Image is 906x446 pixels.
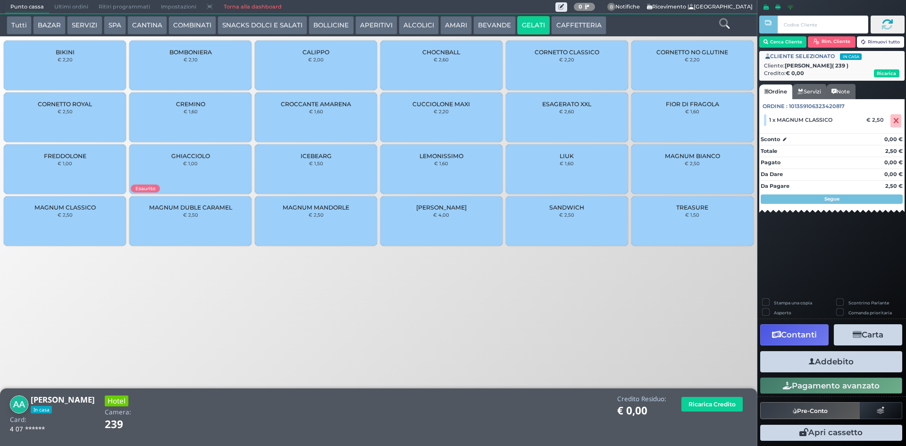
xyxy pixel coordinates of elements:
[760,324,829,345] button: Contanti
[676,204,708,211] span: TREASURE
[774,310,791,316] label: Asporto
[760,378,902,394] button: Pagamento avanzato
[761,135,780,143] strong: Sconto
[10,416,26,423] h4: Card:
[774,300,812,306] label: Stampa una copia
[218,0,286,14] a: Torna alla dashboard
[542,101,591,108] span: ESAGERATO XXL
[759,84,792,100] a: Ordine
[865,117,889,123] div: € 2,50
[184,57,198,62] small: € 2,10
[58,160,72,166] small: € 1,00
[760,402,860,419] button: Pre-Conto
[149,204,232,211] span: MAGNUM DUBLE CARAMEL
[309,16,353,35] button: BOLLICINE
[67,16,102,35] button: SERVIZI
[58,57,73,62] small: € 2,20
[412,101,470,108] span: CUCCIOLONE MAXI
[685,160,700,166] small: € 2,50
[473,16,516,35] button: BEVANDE
[848,310,892,316] label: Comanda prioritaria
[617,396,666,403] h4: Credito Residuo:
[607,3,616,11] span: 0
[58,212,73,218] small: € 2,50
[763,102,788,110] span: Ordine :
[808,36,856,48] button: Rim. Cliente
[434,160,448,166] small: € 1,60
[184,109,198,114] small: € 1,60
[549,204,584,211] span: SANDWICH
[761,183,789,189] strong: Da Pagare
[559,109,574,114] small: € 2,60
[416,204,467,211] span: [PERSON_NAME]
[761,171,783,177] strong: Da Dare
[434,109,449,114] small: € 2,20
[440,16,472,35] button: AMARI
[885,148,903,154] strong: 2,50 €
[10,396,28,414] img: Alessandro Agostino Di Paola
[761,148,777,154] strong: Totale
[183,160,198,166] small: € 1,00
[309,160,323,166] small: € 1,50
[34,204,96,211] span: MAGNUM CLASSICO
[789,102,845,110] span: 101359106323420817
[759,36,807,48] button: Cerca Cliente
[131,185,160,193] span: Esaurito
[685,212,699,218] small: € 1,50
[785,62,848,69] b: [PERSON_NAME]
[105,396,128,406] h3: Hotel
[551,16,606,35] button: CAFFETTERIA
[58,109,73,114] small: € 2,50
[685,57,700,62] small: € 2,20
[764,69,899,77] div: Credito:
[559,212,574,218] small: € 2,50
[884,136,903,143] strong: 0,00 €
[31,394,95,405] b: [PERSON_NAME]
[786,70,804,76] strong: € 0,00
[666,101,719,108] span: FIOR DI FRAGOLA
[769,117,832,123] span: 1 x MAGNUM CLASSICO
[283,204,349,211] span: MAGNUM MANDORLE
[656,49,728,56] span: CORNETTO NO GLUTINE
[33,16,66,35] button: BAZAR
[826,84,855,99] a: Note
[685,109,699,114] small: € 1,60
[422,49,460,56] span: CHOCNBALL
[5,0,49,14] span: Punto cassa
[778,16,868,34] input: Codice Cliente
[218,16,307,35] button: SNACKS DOLCI E SALATI
[840,53,862,60] span: In casa
[559,57,574,62] small: € 2,20
[105,419,150,430] h1: 239
[848,300,889,306] label: Scontrino Parlante
[355,16,397,35] button: APERITIVI
[183,212,198,218] small: € 2,50
[169,49,212,56] span: BOMBONIERA
[885,183,903,189] strong: 2,50 €
[171,152,210,160] span: GHIACCIOLO
[824,196,839,202] strong: Segue
[301,152,332,160] span: ICEBEARG
[681,397,743,412] button: Ricarica Credito
[399,16,439,35] button: ALCOLICI
[93,0,155,14] span: Ritiri programmati
[832,62,848,70] span: ( 239 )
[105,409,131,416] h4: Camera:
[617,405,666,417] h1: € 0,00
[560,152,574,160] span: LIUK
[792,84,826,99] a: Servizi
[309,109,323,114] small: € 1,60
[433,212,449,218] small: € 4,00
[874,69,899,77] button: Ricarica
[517,16,550,35] button: GELATI
[419,152,463,160] span: LEMONISSIMO
[49,0,93,14] span: Ultimi ordini
[7,16,32,35] button: Tutti
[857,36,905,48] button: Rimuovi tutto
[168,16,216,35] button: COMBINATI
[44,152,86,160] span: FREDDOLONE
[156,0,201,14] span: Impostazioni
[764,62,899,70] div: Cliente:
[302,49,329,56] span: CALIPPO
[176,101,205,108] span: CREMINO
